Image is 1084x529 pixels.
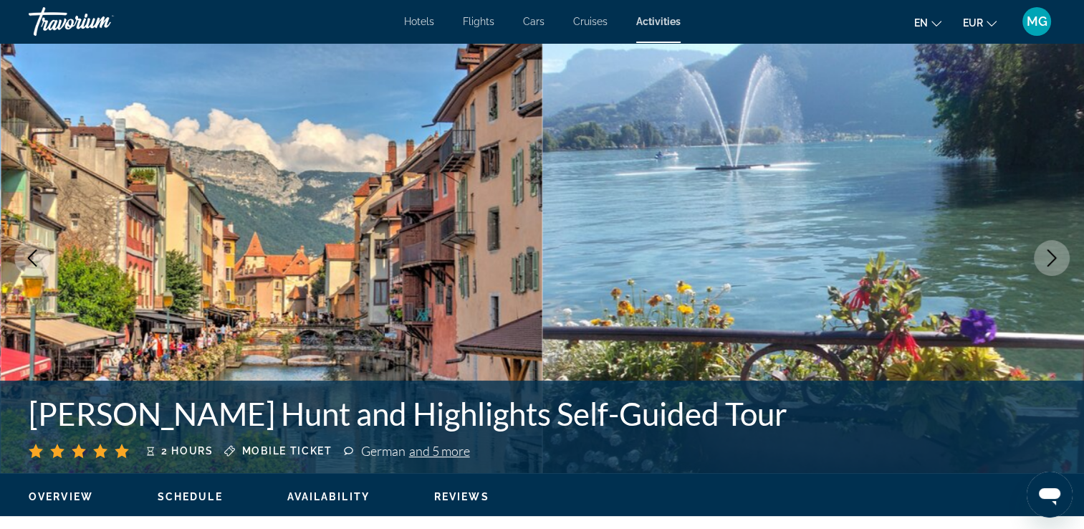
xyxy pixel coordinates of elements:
a: Activities [636,16,681,27]
button: Next image [1034,240,1070,276]
button: Previous image [14,240,50,276]
a: Hotels [404,16,434,27]
span: Reviews [434,491,489,502]
span: and 5 more [409,443,470,459]
button: Change currency [963,12,997,33]
button: Change language [914,12,941,33]
span: EUR [963,17,983,29]
button: User Menu [1018,6,1055,37]
h1: [PERSON_NAME] Hunt and Highlights Self-Guided Tour [29,395,826,432]
span: MG [1027,14,1047,29]
a: Cars [523,16,545,27]
button: Schedule [158,490,223,503]
div: German [361,443,470,459]
span: Overview [29,491,93,502]
a: Travorium [29,3,172,40]
button: Reviews [434,490,489,503]
span: Availability [287,491,370,502]
button: Overview [29,490,93,503]
iframe: Bouton de lancement de la fenêtre de messagerie [1027,472,1073,518]
span: Schedule [158,491,223,502]
a: Cruises [573,16,608,27]
a: Flights [463,16,494,27]
button: Availability [287,490,370,503]
span: en [914,17,928,29]
span: 2 hours [161,445,214,457]
span: Mobile ticket [242,445,332,457]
